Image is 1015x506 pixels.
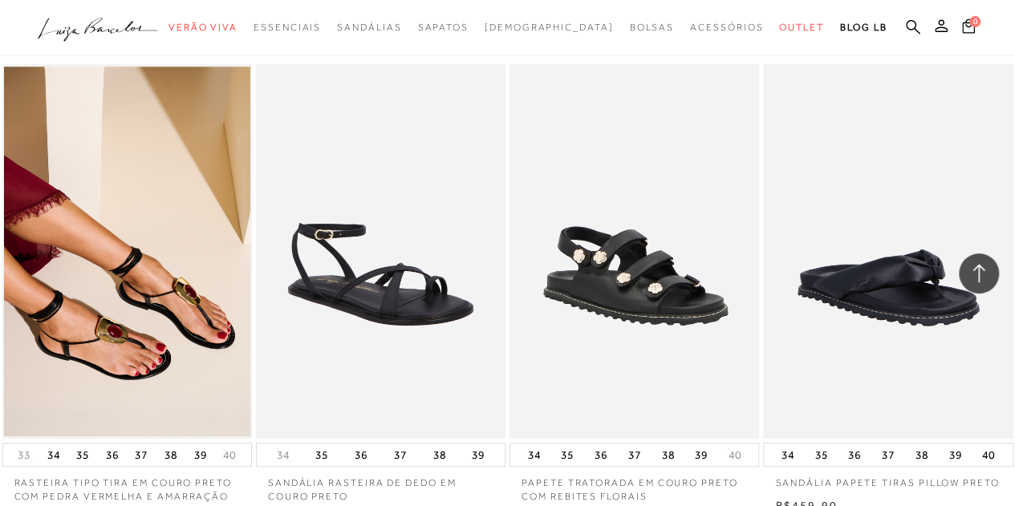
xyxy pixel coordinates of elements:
[417,22,468,33] span: Sapatos
[810,443,832,466] button: 35
[350,443,372,466] button: 36
[957,18,980,39] button: 0
[256,467,505,504] a: SANDÁLIA RASTEIRA DE DEDO EM COURO PRETO
[168,22,238,33] span: Verão Viva
[485,13,614,43] a: noSubCategoriesText
[623,443,646,466] button: 37
[511,67,757,436] img: PAPETE TRATORADA EM COURO PRETO COM REBITES FLORAIS
[969,16,980,27] span: 0
[977,443,1000,466] button: 40
[189,443,211,466] button: 39
[428,443,450,466] button: 38
[168,13,238,43] a: categoryNavScreenReaderText
[840,22,887,33] span: BLOG LB
[485,22,614,33] span: [DEMOGRAPHIC_DATA]
[130,443,152,466] button: 37
[71,443,94,466] button: 35
[656,443,679,466] button: 38
[724,447,746,463] button: 40
[467,443,489,466] button: 39
[4,67,250,436] img: RASTEIRA TIPO TIRA EM COURO PRETO COM PEDRA VERMELHA E AMARRAÇÃO
[2,467,252,504] a: RASTEIRA TIPO TIRA EM COURO PRETO COM PEDRA VERMELHA E AMARRAÇÃO
[944,443,966,466] button: 39
[779,22,824,33] span: Outlet
[311,443,333,466] button: 35
[911,443,933,466] button: 38
[254,22,321,33] span: Essenciais
[690,22,763,33] span: Acessórios
[763,467,1013,490] a: SANDÁLIA PAPETE TIRAS PILLOW PRETO
[690,13,763,43] a: categoryNavScreenReaderText
[258,67,504,436] img: SANDÁLIA RASTEIRA DE DEDO EM COURO PRETO
[101,443,124,466] button: 36
[556,443,579,466] button: 35
[690,443,713,466] button: 39
[522,443,545,466] button: 34
[254,13,321,43] a: categoryNavScreenReaderText
[840,13,887,43] a: BLOG LB
[629,13,674,43] a: categoryNavScreenReaderText
[13,447,35,463] button: 33
[337,13,401,43] a: categoryNavScreenReaderText
[590,443,612,466] button: 36
[417,13,468,43] a: categoryNavScreenReaderText
[777,443,799,466] button: 34
[843,443,866,466] button: 36
[218,447,241,463] button: 40
[160,443,182,466] button: 38
[510,467,759,504] a: PAPETE TRATORADA EM COURO PRETO COM REBITES FLORAIS
[765,67,1011,436] img: SANDÁLIA PAPETE TIRAS PILLOW PRETO
[43,443,65,466] button: 34
[389,443,412,466] button: 37
[272,447,294,463] button: 34
[877,443,899,466] button: 37
[629,22,674,33] span: Bolsas
[779,13,824,43] a: categoryNavScreenReaderText
[337,22,401,33] span: Sandálias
